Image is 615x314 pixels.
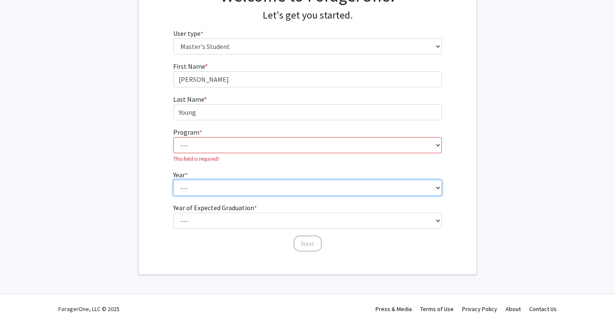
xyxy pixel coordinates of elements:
a: Press & Media [376,305,412,313]
label: Year [173,170,188,180]
button: Next [294,235,322,252]
iframe: Chat [6,276,36,308]
p: This field is required! [173,155,442,163]
a: About [506,305,521,313]
a: Contact Us [529,305,557,313]
label: Program [173,127,202,137]
span: Last Name [173,95,204,103]
label: Year of Expected Graduation [173,203,257,213]
a: Terms of Use [420,305,454,313]
span: First Name [173,62,205,70]
label: User type [173,28,203,38]
h4: Let's get you started. [173,9,442,22]
a: Privacy Policy [462,305,497,313]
